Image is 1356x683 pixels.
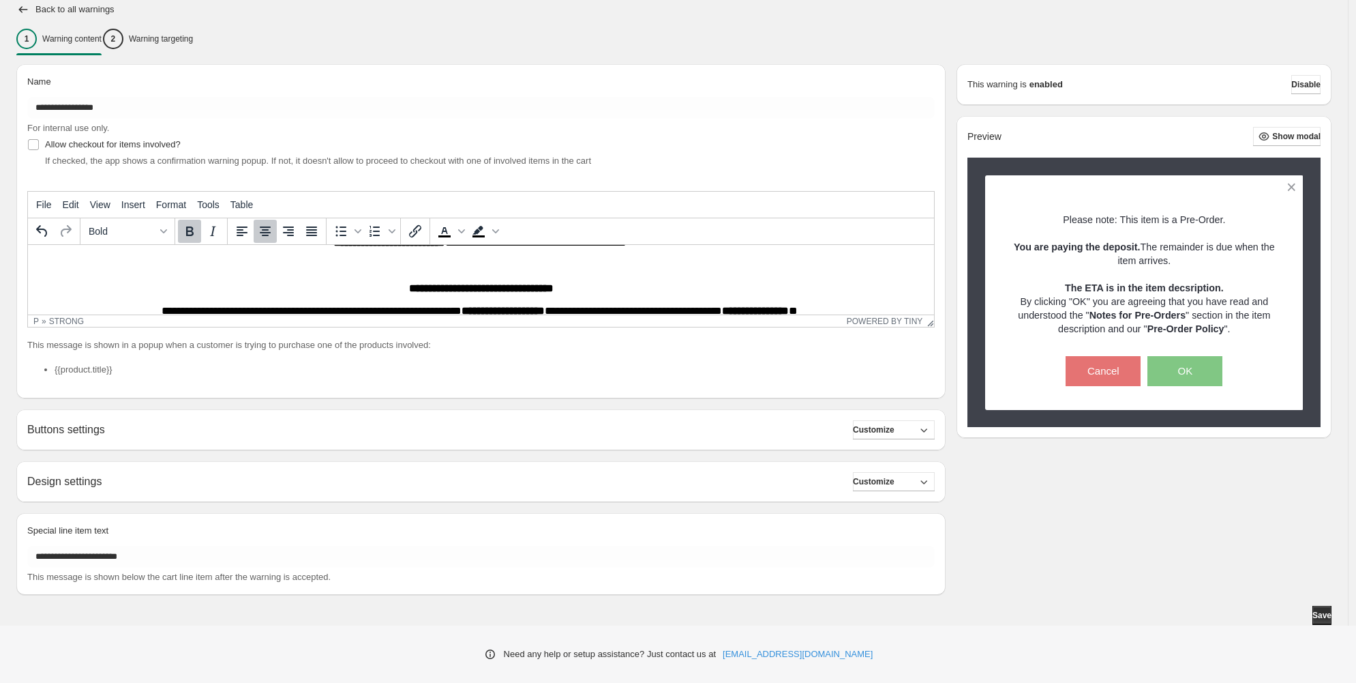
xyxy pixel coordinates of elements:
span: Disable [1291,79,1321,90]
span: View [90,199,110,210]
span: If checked, the app shows a confirmation warning popup. If not, it doesn't allow to proceed to ch... [45,156,591,166]
span: File [36,199,52,210]
button: Redo [54,220,77,243]
span: Special line item text [27,525,108,536]
span: Tools [197,199,220,210]
button: OK [1147,356,1222,386]
button: Disable [1291,75,1321,94]
span: This message is shown below the cart line item after the warning is accepted. [27,572,331,582]
button: Insert/edit link [404,220,427,243]
li: {{product.title}} [55,363,935,377]
span: Customize [853,424,894,435]
strong: Pre-Order Policy [1147,323,1224,334]
button: Align left [230,220,254,243]
button: Save [1312,606,1331,625]
div: 1 [16,29,37,49]
button: Show modal [1253,127,1321,146]
p: The remainder is due when the item arrives. [1009,240,1280,267]
span: Format [156,199,186,210]
p: Warning targeting [129,33,193,44]
div: Numbered list [363,220,397,243]
div: Text color [433,220,467,243]
span: Customize [853,476,894,487]
button: Align right [277,220,300,243]
button: Align center [254,220,277,243]
h2: Back to all warnings [35,4,115,15]
span: Table [230,199,253,210]
p: Please note: This item is a Pre-Order. [1009,213,1280,227]
strong: The ETA is in the item decsription. [1065,282,1224,293]
button: Undo [31,220,54,243]
span: Edit [63,199,79,210]
span: Save [1312,610,1331,621]
div: Bullet list [329,220,363,243]
button: Justify [300,220,323,243]
button: Bold [178,220,201,243]
div: » [42,317,46,326]
button: 2Warning targeting [103,25,193,53]
button: Cancel [1066,356,1141,386]
div: Resize [922,315,934,327]
iframe: Rich Text Area [28,245,934,315]
span: Show modal [1272,131,1321,142]
button: Formats [83,220,172,243]
span: Name [27,76,51,87]
h2: Preview [967,131,1001,143]
h2: Design settings [27,475,102,488]
button: Customize [853,472,935,491]
div: 2 [103,29,123,49]
span: For internal use only. [27,123,109,133]
strong: Notes for Pre-Orders [1089,310,1186,321]
button: Italic [201,220,224,243]
p: This warning is [967,78,1027,91]
p: Warning content [42,33,102,44]
button: Customize [853,420,935,439]
h2: Buttons settings [27,423,105,436]
p: By clicking "OK" you are agreeing that you have read and understood the " " section in the item d... [1009,295,1280,336]
div: strong [49,317,84,326]
span: Allow checkout for items involved? [45,139,181,149]
strong: enabled [1029,78,1063,91]
button: 1Warning content [16,25,102,53]
span: Insert [121,199,145,210]
strong: You are paying the deposit. [1014,242,1141,252]
a: [EMAIL_ADDRESS][DOMAIN_NAME] [723,648,873,661]
div: Background color [467,220,501,243]
div: p [33,317,39,326]
a: Powered by Tiny [847,317,923,326]
p: This message is shown in a popup when a customer is trying to purchase one of the products involved: [27,338,935,352]
span: Bold [89,226,155,237]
